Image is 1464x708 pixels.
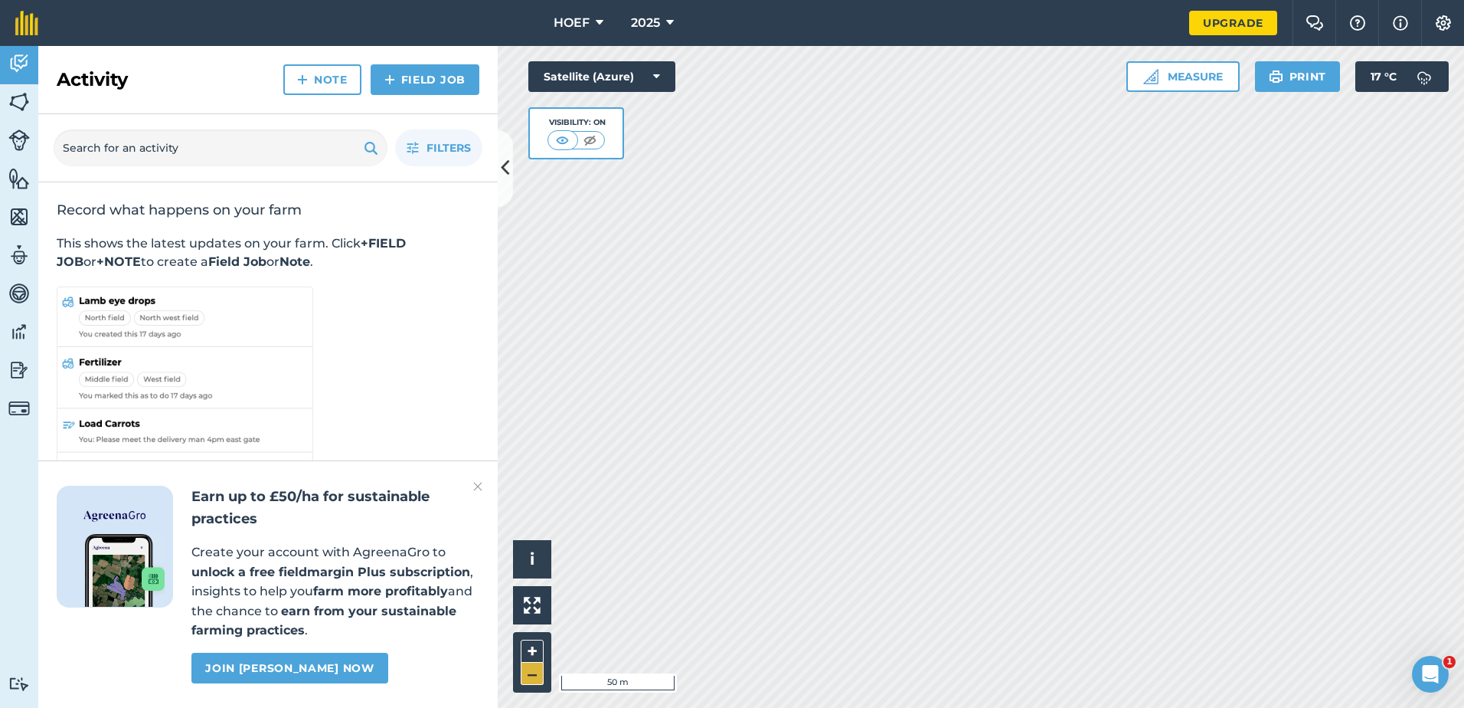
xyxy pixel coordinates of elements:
[1371,61,1397,92] span: 17 ° C
[8,677,30,691] img: svg+xml;base64,PD94bWwgdmVyc2lvbj0iMS4wIiBlbmNvZGluZz0idXRmLTgiPz4KPCEtLSBHZW5lcmF0b3I6IEFkb2JlIE...
[1189,11,1277,35] a: Upgrade
[85,534,165,607] img: Screenshot of the Gro app
[1393,14,1408,32] img: svg+xml;base64,PHN2ZyB4bWxucz0iaHR0cDovL3d3dy53My5vcmcvMjAwMC9zdmciIHdpZHRoPSIxNyIgaGVpZ2h0PSIxNy...
[8,129,30,151] img: svg+xml;base64,PD94bWwgdmVyc2lvbj0iMS4wIiBlbmNvZGluZz0idXRmLTgiPz4KPCEtLSBHZW5lcmF0b3I6IEFkb2JlIE...
[528,61,675,92] button: Satellite (Azure)
[57,201,479,219] h2: Record what happens on your farm
[191,604,456,638] strong: earn from your sustainable farming practices
[8,359,30,382] img: svg+xml;base64,PD94bWwgdmVyc2lvbj0iMS4wIiBlbmNvZGluZz0idXRmLTgiPz4KPCEtLSBHZW5lcmF0b3I6IEFkb2JlIE...
[554,14,590,32] span: HOEF
[580,133,600,148] img: svg+xml;base64,PHN2ZyB4bWxucz0iaHR0cDovL3d3dy53My5vcmcvMjAwMC9zdmciIHdpZHRoPSI1MCIgaGVpZ2h0PSI0MC...
[57,67,128,92] h2: Activity
[283,64,361,95] a: Note
[8,320,30,343] img: svg+xml;base64,PD94bWwgdmVyc2lvbj0iMS4wIiBlbmNvZGluZz0idXRmLTgiPz4KPCEtLSBHZW5lcmF0b3I6IEFkb2JlIE...
[1355,61,1449,92] button: 17 °C
[8,398,30,419] img: svg+xml;base64,PD94bWwgdmVyc2lvbj0iMS4wIiBlbmNvZGluZz0idXRmLTgiPz4KPCEtLSBHZW5lcmF0b3I6IEFkb2JlIE...
[1126,61,1240,92] button: Measure
[1348,15,1367,31] img: A question mark icon
[313,584,448,598] strong: farm more profitably
[521,640,544,663] button: +
[54,129,387,166] input: Search for an activity
[1306,15,1324,31] img: Two speech bubbles overlapping with the left bubble in the forefront
[8,244,30,267] img: svg+xml;base64,PD94bWwgdmVyc2lvbj0iMS4wIiBlbmNvZGluZz0idXRmLTgiPz4KPCEtLSBHZW5lcmF0b3I6IEFkb2JlIE...
[8,205,30,228] img: svg+xml;base64,PHN2ZyB4bWxucz0iaHR0cDovL3d3dy53My5vcmcvMjAwMC9zdmciIHdpZHRoPSI1NiIgaGVpZ2h0PSI2MC...
[631,14,660,32] span: 2025
[191,565,470,579] strong: unlock a free fieldmargin Plus subscription
[1269,67,1283,86] img: svg+xml;base64,PHN2ZyB4bWxucz0iaHR0cDovL3d3dy53My5vcmcvMjAwMC9zdmciIHdpZHRoPSIxOSIgaGVpZ2h0PSIyNC...
[524,597,541,614] img: Four arrows, one pointing top left, one top right, one bottom right and the last bottom left
[473,477,482,496] img: svg+xml;base64,PHN2ZyB4bWxucz0iaHR0cDovL3d3dy53My5vcmcvMjAwMC9zdmciIHdpZHRoPSIyMiIgaGVpZ2h0PSIzMC...
[395,129,482,166] button: Filters
[15,11,38,35] img: fieldmargin Logo
[1409,61,1439,92] img: svg+xml;base64,PD94bWwgdmVyc2lvbj0iMS4wIiBlbmNvZGluZz0idXRmLTgiPz4KPCEtLSBHZW5lcmF0b3I6IEFkb2JlIE...
[8,90,30,113] img: svg+xml;base64,PHN2ZyB4bWxucz0iaHR0cDovL3d3dy53My5vcmcvMjAwMC9zdmciIHdpZHRoPSI1NiIgaGVpZ2h0PSI2MC...
[1255,61,1341,92] button: Print
[426,139,471,156] span: Filters
[57,234,479,271] p: This shows the latest updates on your farm. Click or to create a or .
[191,653,387,683] a: Join [PERSON_NAME] now
[191,542,479,641] p: Create your account with AgreenaGro to , insights to help you and the chance to .
[8,52,30,75] img: svg+xml;base64,PD94bWwgdmVyc2lvbj0iMS4wIiBlbmNvZGluZz0idXRmLTgiPz4KPCEtLSBHZW5lcmF0b3I6IEFkb2JlIE...
[1412,656,1449,693] iframe: Intercom live chat
[384,70,395,89] img: svg+xml;base64,PHN2ZyB4bWxucz0iaHR0cDovL3d3dy53My5vcmcvMjAwMC9zdmciIHdpZHRoPSIxNCIgaGVpZ2h0PSIyNC...
[8,282,30,305] img: svg+xml;base64,PD94bWwgdmVyc2lvbj0iMS4wIiBlbmNvZGluZz0idXRmLTgiPz4KPCEtLSBHZW5lcmF0b3I6IEFkb2JlIE...
[547,116,606,129] div: Visibility: On
[1443,656,1456,668] span: 1
[530,549,534,569] span: i
[521,663,544,685] button: –
[297,70,308,89] img: svg+xml;base64,PHN2ZyB4bWxucz0iaHR0cDovL3d3dy53My5vcmcvMjAwMC9zdmciIHdpZHRoPSIxNCIgaGVpZ2h0PSIyNC...
[279,254,310,269] strong: Note
[96,254,141,269] strong: +NOTE
[8,167,30,190] img: svg+xml;base64,PHN2ZyB4bWxucz0iaHR0cDovL3d3dy53My5vcmcvMjAwMC9zdmciIHdpZHRoPSI1NiIgaGVpZ2h0PSI2MC...
[191,486,479,530] h2: Earn up to £50/ha for sustainable practices
[1434,15,1453,31] img: A cog icon
[513,540,551,579] button: i
[208,254,266,269] strong: Field Job
[364,139,378,157] img: svg+xml;base64,PHN2ZyB4bWxucz0iaHR0cDovL3d3dy53My5vcmcvMjAwMC9zdmciIHdpZHRoPSIxOSIgaGVpZ2h0PSIyNC...
[1143,69,1158,84] img: Ruler icon
[553,133,572,148] img: svg+xml;base64,PHN2ZyB4bWxucz0iaHR0cDovL3d3dy53My5vcmcvMjAwMC9zdmciIHdpZHRoPSI1MCIgaGVpZ2h0PSI0MC...
[371,64,479,95] a: Field Job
